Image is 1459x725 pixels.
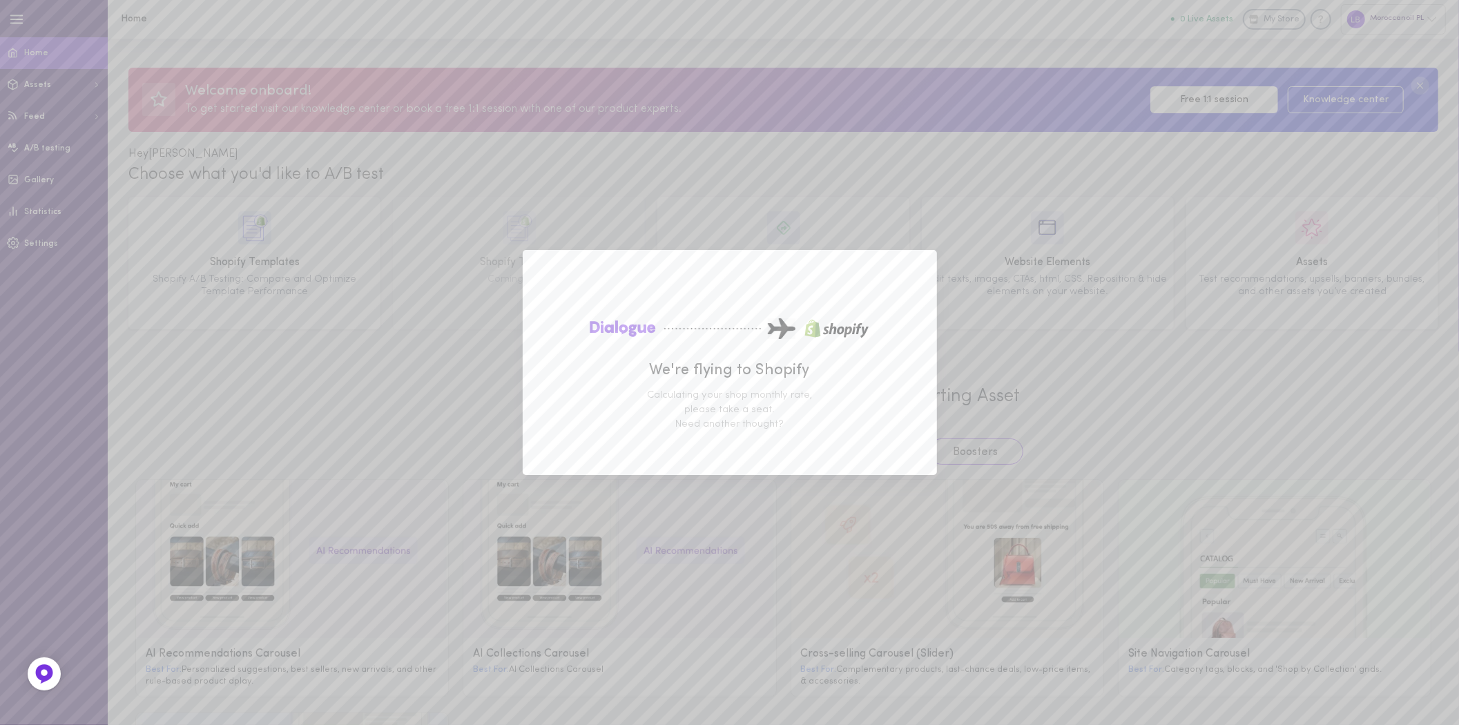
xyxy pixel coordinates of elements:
[768,318,795,339] img: Plane
[650,363,810,378] span: We're flying to Shopify
[664,328,761,329] img: Route
[644,417,816,432] span: Need another thought?
[644,388,816,417] span: Calculating your shop monthly rate, please take a seat.
[34,664,55,684] img: Feedback Button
